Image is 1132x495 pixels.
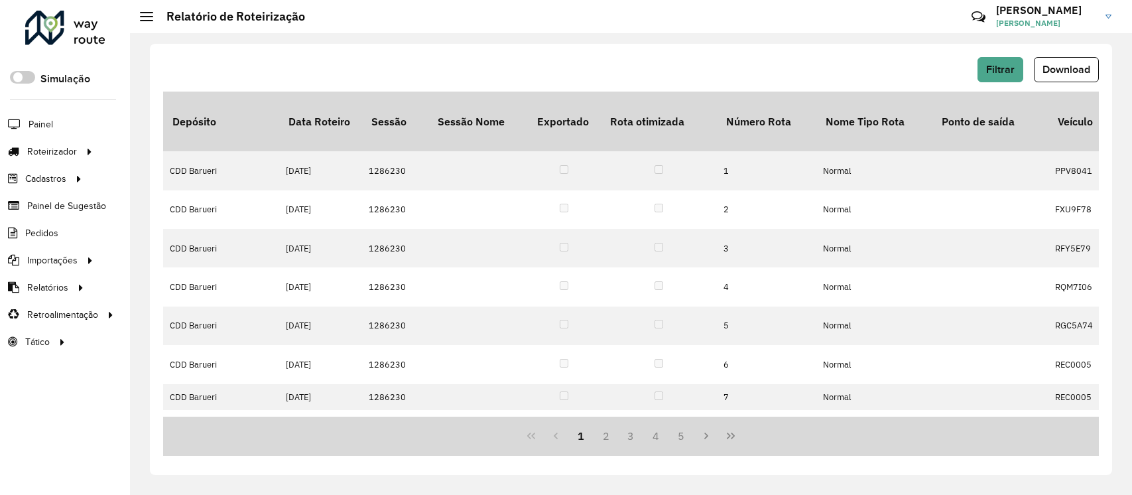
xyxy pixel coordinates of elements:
td: RFY5E79 [1048,229,1115,267]
th: Nome Tipo Rota [816,92,932,151]
td: REC0005 [1048,410,1115,436]
td: CDD Barueri [163,345,279,384]
th: Sessão Nome [428,92,528,151]
th: Depósito [163,92,279,151]
td: 1286230 [362,229,428,267]
td: PPV8041 [1048,151,1115,190]
th: Veículo [1048,92,1115,151]
th: Ponto de saída [932,92,1048,151]
td: CDD Barueri [163,229,279,267]
td: CDD Barueri [163,307,279,345]
td: [DATE] [279,190,362,229]
button: 3 [619,423,644,449]
span: Tático [25,335,50,349]
td: RQM7I06 [1048,267,1115,306]
span: Roteirizador [27,145,77,159]
td: 6 [717,345,816,384]
button: Download [1034,57,1099,82]
label: Simulação [40,71,90,87]
td: Normal [816,307,932,345]
td: CDD Barueri [163,151,279,190]
td: 5 [717,307,816,345]
td: 1 [717,151,816,190]
th: Sessão [362,92,428,151]
td: 1286230 [362,190,428,229]
span: Importações [27,253,78,267]
td: 4 [717,267,816,306]
td: 3 [717,229,816,267]
td: 7 [717,384,816,410]
button: Next Page [694,423,719,449]
td: 1286230 [362,384,428,410]
td: Normal [816,151,932,190]
td: CDD Barueri [163,384,279,410]
span: Download [1042,64,1090,75]
th: Data Roteiro [279,92,362,151]
td: [DATE] [279,267,362,306]
span: Painel de Sugestão [27,199,106,213]
th: Exportado [528,92,601,151]
td: [DATE] [279,345,362,384]
td: 1286230 [362,267,428,306]
th: Rota otimizada [601,92,717,151]
td: 1286230 [362,151,428,190]
span: Cadastros [25,172,66,186]
td: REC0005 [1048,345,1115,384]
td: [DATE] [279,229,362,267]
td: REC0005 [1048,384,1115,410]
a: Contato Rápido [964,3,993,31]
td: Normal [816,384,932,410]
td: [DATE] [279,151,362,190]
td: CDD Barueri [163,267,279,306]
td: 8 [717,410,816,436]
td: 1286230 [362,345,428,384]
span: [PERSON_NAME] [996,17,1096,29]
td: [DATE] [279,307,362,345]
td: Normal [816,229,932,267]
button: 2 [594,423,619,449]
button: Filtrar [977,57,1023,82]
span: Pedidos [25,226,58,240]
td: RGC5A74 [1048,307,1115,345]
td: Normal [816,267,932,306]
td: FXU9F78 [1048,190,1115,229]
button: 4 [643,423,668,449]
td: 1286230 [362,410,428,436]
td: Normal [816,410,932,436]
button: Last Page [718,423,743,449]
td: Normal [816,190,932,229]
td: CDD Barueri [163,410,279,436]
th: Número Rota [717,92,816,151]
td: 2 [717,190,816,229]
td: [DATE] [279,410,362,436]
td: [DATE] [279,384,362,410]
span: Retroalimentação [27,308,98,322]
td: Normal [816,345,932,384]
h2: Relatório de Roteirização [153,9,305,24]
td: CDD Barueri [163,190,279,229]
span: Relatórios [27,281,68,295]
button: 1 [568,423,594,449]
h3: [PERSON_NAME] [996,4,1096,17]
button: 5 [668,423,694,449]
span: Painel [29,117,53,131]
span: Filtrar [986,64,1015,75]
td: 1286230 [362,307,428,345]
